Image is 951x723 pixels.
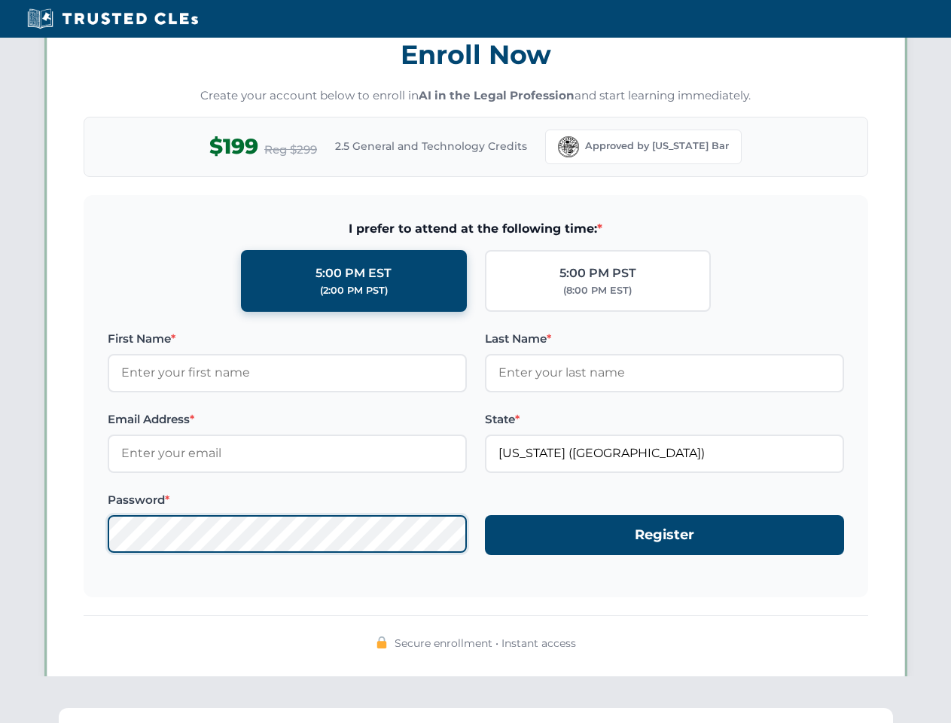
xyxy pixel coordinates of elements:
[585,139,729,154] span: Approved by [US_STATE] Bar
[84,31,868,78] h3: Enroll Now
[395,635,576,651] span: Secure enrollment • Instant access
[264,141,317,159] span: Reg $299
[108,330,467,348] label: First Name
[108,491,467,509] label: Password
[108,435,467,472] input: Enter your email
[335,138,527,154] span: 2.5 General and Technology Credits
[108,410,467,429] label: Email Address
[376,636,388,648] img: 🔒
[558,136,579,157] img: Florida Bar
[23,8,203,30] img: Trusted CLEs
[209,130,258,163] span: $199
[485,515,844,555] button: Register
[84,87,868,105] p: Create your account below to enroll in and start learning immediately.
[320,283,388,298] div: (2:00 PM PST)
[563,283,632,298] div: (8:00 PM EST)
[485,354,844,392] input: Enter your last name
[485,410,844,429] label: State
[419,88,575,102] strong: AI in the Legal Profession
[108,219,844,239] span: I prefer to attend at the following time:
[108,354,467,392] input: Enter your first name
[559,264,636,283] div: 5:00 PM PST
[485,330,844,348] label: Last Name
[485,435,844,472] input: Florida (FL)
[315,264,392,283] div: 5:00 PM EST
